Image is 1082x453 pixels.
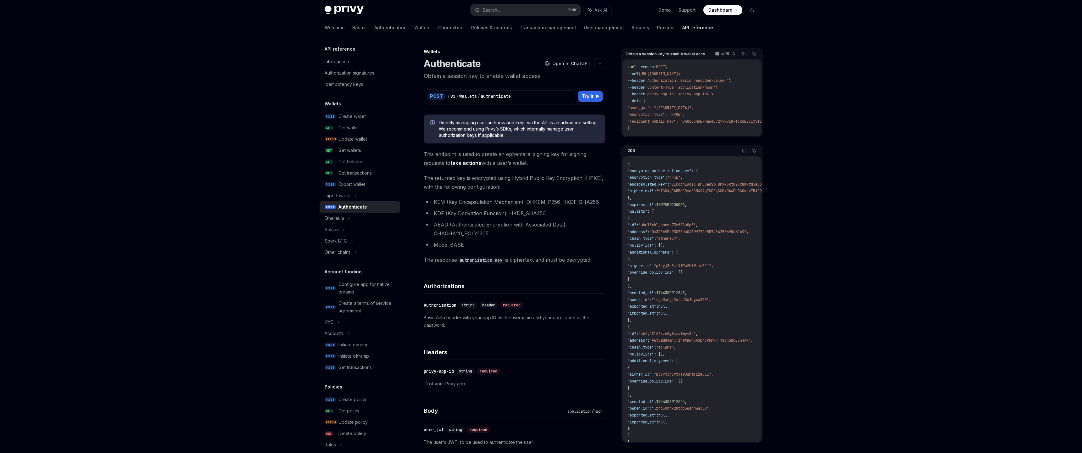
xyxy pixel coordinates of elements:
a: Wallets [414,20,431,35]
a: Idempotency keys [320,79,400,90]
span: , [674,345,676,350]
code: authorization_key [457,257,505,264]
span: "id" [627,222,636,227]
a: POSTInitiate onramp [320,339,400,350]
div: required [467,427,490,433]
span: }' [627,126,632,131]
span: , [685,290,687,295]
span: PATCH [325,137,337,142]
span: "p3cyj3n8mt9f9u2htfize511" [654,263,711,268]
span: --request [636,64,656,70]
span: : [] [674,270,683,275]
span: POST [325,354,336,359]
span: : [654,236,656,241]
a: POSTAuthenticate [320,201,400,213]
div: Other chains [325,249,351,256]
img: dark logo [325,6,364,14]
span: , [746,229,749,234]
div: privy-app-id [424,368,454,374]
a: take actions [450,160,481,166]
a: GETGet policy [320,405,400,417]
button: Search...CtrlK [471,4,581,16]
button: Copy the contents from the code block [740,147,748,155]
span: : [656,304,658,309]
a: POSTInitiate offramp [320,350,400,362]
span: , [667,413,669,418]
div: Create wallet [338,113,366,120]
div: required [477,368,500,374]
div: Idempotency keys [325,81,363,88]
span: : [ [672,250,678,255]
span: "MIGHAgEAMBMGByqGSM49AgEGCCqGSM49AwEHBG0wawIBAQQgsqM8IKMlpFxVypBUa/Q2QvB1AmS/g5WHPp3SKq9A75uhRANC... [656,188,1066,193]
span: : [647,229,650,234]
span: , [711,263,713,268]
button: Ask AI [584,4,611,16]
h4: Headers [424,348,605,356]
a: GETGet wallets [320,145,400,156]
span: "HPKE" [667,175,680,180]
span: } [627,426,630,431]
span: 1744300912644 [656,399,685,404]
div: wallets [459,93,477,99]
button: Open in ChatGPT [541,58,594,69]
span: : [652,372,654,377]
span: \ [678,71,680,76]
span: "address" [627,229,647,234]
p: ID of your Privy app. [424,380,605,388]
span: "override_policy_ids" [627,270,674,275]
a: POSTCreate wallet [320,111,400,122]
span: "id" [627,331,636,336]
span: { [627,161,630,166]
span: { [627,365,630,370]
div: Authorization [424,302,456,308]
div: Authorization signatures [325,69,374,77]
div: Import wallet [325,192,351,199]
button: Copy the contents from the code block [740,50,748,58]
span: : [ [672,358,678,363]
div: Initiate onramp [338,341,369,349]
span: { [627,324,630,329]
span: : [636,331,639,336]
span: "lzjb3xnjk2ntod3w1hgwa358" [652,406,709,411]
a: Support [678,7,696,13]
span: PATCH [325,420,337,425]
a: GETGet wallet [320,122,400,133]
span: string [449,427,462,432]
p: The user's JWT, to be used to authenticate the user. [424,439,605,446]
div: 200 [626,147,637,154]
div: Create a terms of service agreement [338,299,396,315]
span: } [627,440,630,445]
span: { [627,216,630,221]
li: Mode: BASE [424,240,605,249]
div: POST [428,92,445,100]
a: PATCHUpdate wallet [320,133,400,145]
span: POST [325,305,336,310]
a: GETGet balance [320,156,400,167]
span: "encryption_type": "HPKE", [627,112,685,117]
div: Update policy [338,418,368,426]
span: } [627,277,630,282]
span: The returned key is encrypted using Hybrid Public Key Encryption (HPKE), with the following confi... [424,174,605,191]
span: : [656,311,658,316]
span: "created_at" [627,399,654,404]
span: : [654,399,656,404]
p: Obtain a session key to enable wallet access. [424,72,605,81]
p: Basic Auth header with your app ID as the username and your app secret as the password. [424,314,605,329]
div: / [477,93,480,99]
span: : [], [654,352,665,357]
span: , [709,406,711,411]
div: Get wallet [338,124,359,131]
span: GET [325,126,333,130]
span: "additional_signers" [627,250,672,255]
span: curl [627,64,636,70]
span: null [658,304,667,309]
a: Introduction [320,56,400,67]
span: "sb4y18l68xze8gfszafmyv3q" [639,331,696,336]
button: Toggle dark mode [747,5,757,15]
span: "owner_id" [627,297,650,302]
span: : { [691,168,698,173]
span: Try it [582,92,594,100]
span: null [658,311,667,316]
span: , [680,175,683,180]
div: application/json [565,408,605,415]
